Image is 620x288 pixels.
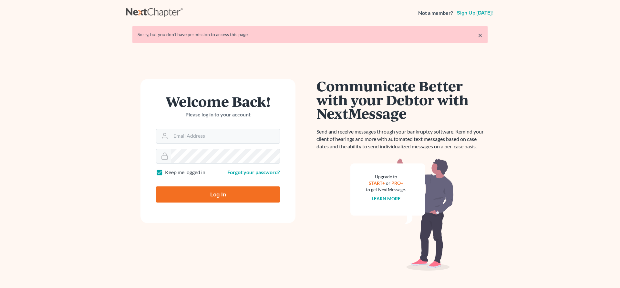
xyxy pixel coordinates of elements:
div: Sorry, but you don't have permission to access this page [138,31,482,38]
input: Log In [156,186,280,203]
div: to get NextMessage. [366,186,406,193]
a: Learn more [372,196,400,201]
h1: Communicate Better with your Debtor with NextMessage [316,79,488,120]
span: or [386,180,390,186]
h1: Welcome Back! [156,94,280,108]
a: START+ [369,180,385,186]
a: Sign up [DATE]! [456,10,494,15]
p: Please log in to your account [156,111,280,118]
div: Upgrade to [366,174,406,180]
input: Email Address [171,129,280,143]
img: nextmessage_bg-59042aed3d76b12b5cd301f8e5b87938c9018125f34e5fa2b7a6b67550977c72.svg [350,158,454,271]
a: × [478,31,482,39]
a: Forgot your password? [227,169,280,175]
a: PRO+ [391,180,403,186]
strong: Not a member? [418,9,453,17]
label: Keep me logged in [165,169,205,176]
p: Send and receive messages through your bankruptcy software. Remind your client of hearings and mo... [316,128,488,150]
